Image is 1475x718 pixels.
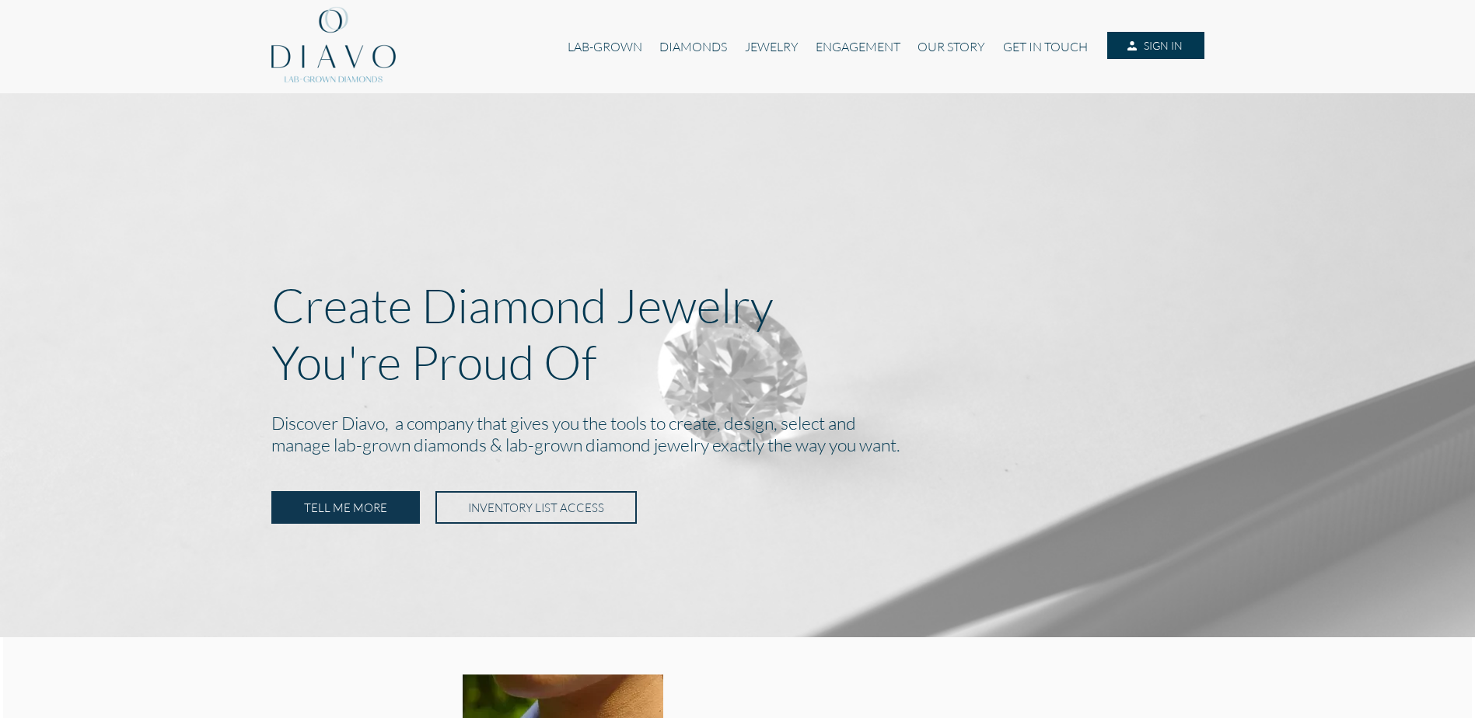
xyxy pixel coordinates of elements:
[909,32,994,61] a: OUR STORY
[651,32,736,61] a: DIAMONDS
[559,32,651,61] a: LAB-GROWN
[736,32,806,61] a: JEWELRY
[271,409,1204,462] h2: Discover Diavo, a company that gives you the tools to create, design, select and manage lab-grown...
[807,32,909,61] a: ENGAGEMENT
[1107,32,1204,60] a: SIGN IN
[435,491,637,524] a: INVENTORY LIST ACCESS
[271,491,420,524] a: TELL ME MORE
[271,277,1204,390] p: Create Diamond Jewelry You're Proud Of
[994,32,1096,61] a: GET IN TOUCH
